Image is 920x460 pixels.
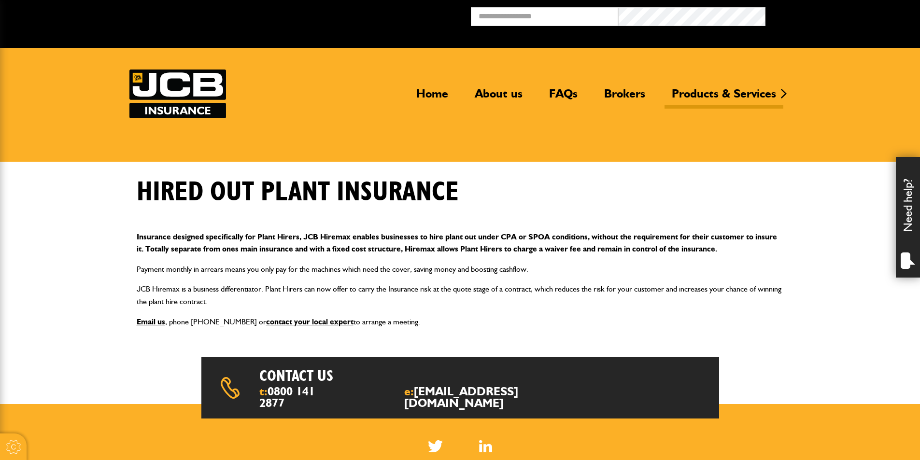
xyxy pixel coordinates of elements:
span: e: [404,386,566,409]
a: [EMAIL_ADDRESS][DOMAIN_NAME] [404,384,518,410]
h2: Contact us [259,367,486,385]
p: , phone [PHONE_NUMBER] or to arrange a meeting. [137,316,784,328]
a: Home [409,86,455,109]
img: Twitter [428,440,443,452]
a: LinkedIn [479,440,492,452]
a: contact your local expert [266,317,354,326]
img: JCB Insurance Services logo [129,70,226,118]
a: About us [467,86,530,109]
h1: Hired out plant insurance [137,176,459,209]
div: Need help? [896,157,920,278]
a: FAQs [542,86,585,109]
button: Broker Login [765,7,913,22]
a: JCB Insurance Services [129,70,226,118]
a: Email us [137,317,165,326]
a: Products & Services [665,86,783,109]
p: Insurance designed specifically for Plant Hirers, JCB Hiremax enables businesses to hire plant ou... [137,231,784,255]
a: 0800 141 2877 [259,384,315,410]
p: JCB Hiremax is a business differentiator. Plant Hirers can now offer to carry the Insurance risk ... [137,283,784,307]
p: Payment monthly in arrears means you only pay for the machines which need the cover, saving money... [137,263,784,276]
a: Brokers [597,86,652,109]
img: Linked In [479,440,492,452]
span: t: [259,386,323,409]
